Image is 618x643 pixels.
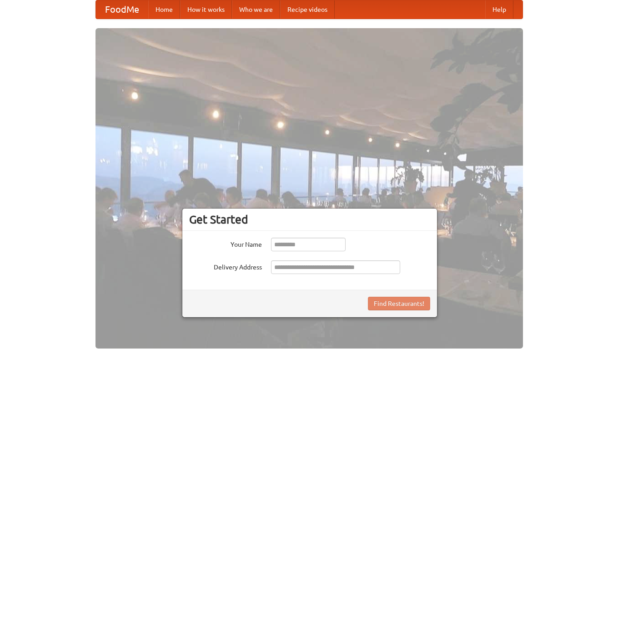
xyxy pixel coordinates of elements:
[280,0,335,19] a: Recipe videos
[96,0,148,19] a: FoodMe
[189,260,262,272] label: Delivery Address
[189,238,262,249] label: Your Name
[148,0,180,19] a: Home
[485,0,513,19] a: Help
[232,0,280,19] a: Who we are
[189,213,430,226] h3: Get Started
[180,0,232,19] a: How it works
[368,297,430,310] button: Find Restaurants!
